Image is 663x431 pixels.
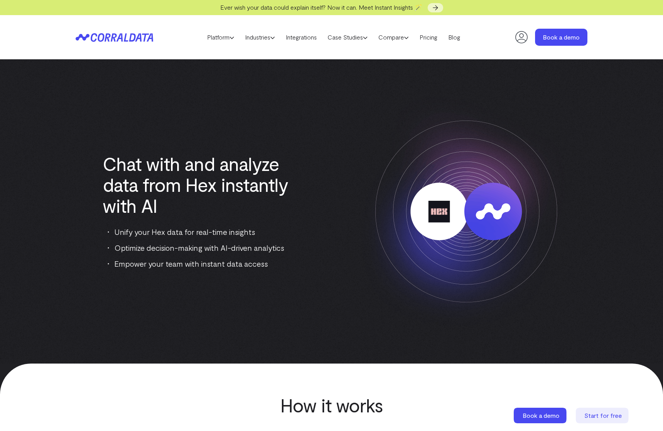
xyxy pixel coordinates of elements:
a: Compare [373,31,414,43]
a: Integrations [280,31,322,43]
span: Start for free [584,412,622,419]
a: Book a demo [514,408,568,423]
li: Empower your team with instant data access [108,257,291,270]
span: Book a demo [523,412,559,419]
li: Unify your Hex data for real-time insights [108,226,291,238]
span: Ever wish your data could explain itself? Now it can. Meet Instant Insights 🪄 [220,3,422,11]
h2: How it works [198,395,465,415]
a: Platform [202,31,240,43]
li: Optimize decision-making with AI-driven analytics [108,241,291,254]
a: Book a demo [535,29,587,46]
a: Pricing [414,31,443,43]
h1: Chat with and analyze data from Hex instantly with AI [103,153,291,216]
a: Industries [240,31,280,43]
a: Case Studies [322,31,373,43]
a: Blog [443,31,466,43]
a: Start for free [576,408,630,423]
